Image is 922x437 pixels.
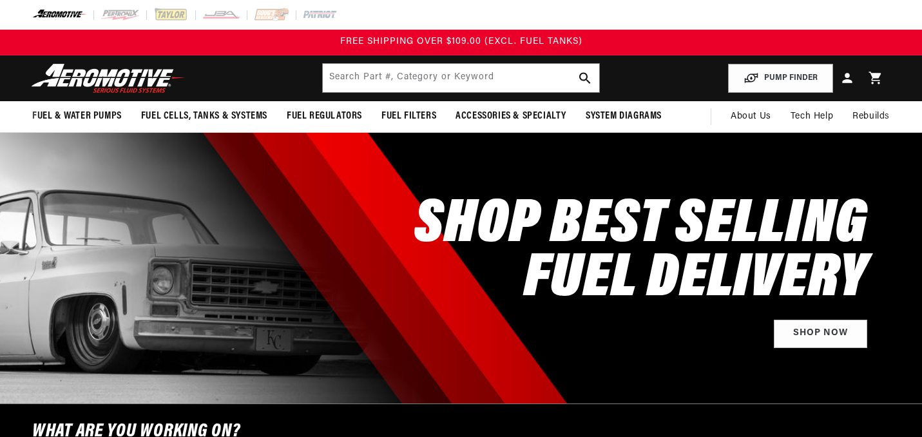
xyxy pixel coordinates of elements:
span: Accessories & Specialty [456,110,566,123]
h2: SHOP BEST SELLING FUEL DELIVERY [414,199,867,307]
span: Fuel Regulators [287,110,362,123]
span: About Us [731,112,771,121]
input: Search by Part Number, Category or Keyword [323,64,599,92]
span: Fuel Cells, Tanks & Systems [141,110,267,123]
span: Tech Help [791,110,833,124]
summary: Fuel Regulators [277,101,372,131]
a: About Us [721,101,781,132]
span: Rebuilds [852,110,890,124]
button: search button [571,64,599,92]
summary: Fuel Cells, Tanks & Systems [131,101,277,131]
span: Fuel Filters [381,110,436,123]
summary: Tech Help [781,101,843,132]
a: Shop Now [774,320,867,349]
span: System Diagrams [586,110,662,123]
img: Aeromotive [28,63,189,93]
span: FREE SHIPPING OVER $109.00 (EXCL. FUEL TANKS) [340,37,582,46]
summary: Rebuilds [843,101,899,132]
summary: System Diagrams [576,101,671,131]
button: PUMP FINDER [728,64,833,93]
summary: Accessories & Specialty [446,101,576,131]
span: Fuel & Water Pumps [32,110,122,123]
summary: Fuel Filters [372,101,446,131]
summary: Fuel & Water Pumps [23,101,131,131]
